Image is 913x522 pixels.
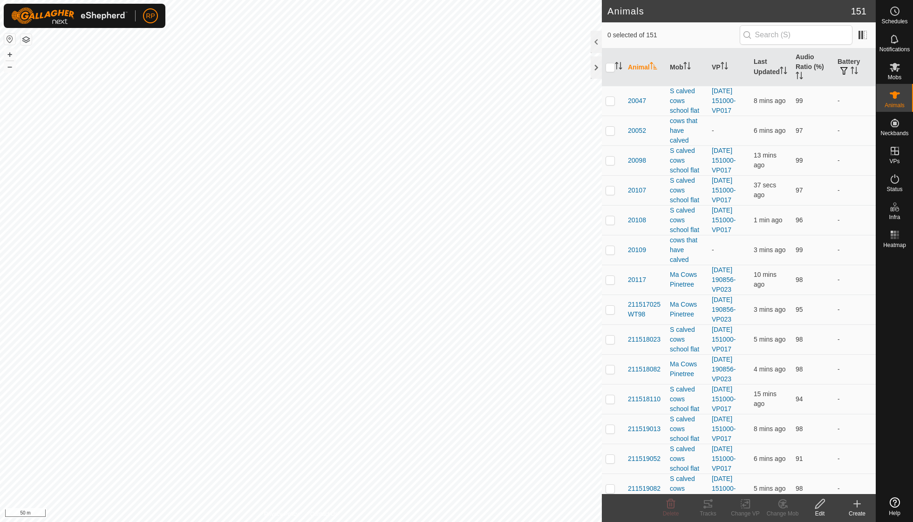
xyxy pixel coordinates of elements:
div: S calved cows school flat [670,414,704,444]
td: - [834,235,876,265]
span: 99 [796,157,803,164]
a: [DATE] 190856-VP023 [712,356,736,383]
span: 0 selected of 151 [607,30,740,40]
button: Reset Map [4,34,15,45]
td: - [834,295,876,324]
span: 94 [796,395,803,403]
a: Privacy Policy [264,510,299,518]
a: [DATE] 151000-VP017 [712,177,736,204]
a: [DATE] 151000-VP017 [712,206,736,234]
span: 98 [796,276,803,283]
th: Animal [624,48,666,86]
span: 22 Sep 2025 at 12:19 PM [754,271,777,288]
span: Heatmap [883,242,906,248]
span: Notifications [879,47,910,52]
span: 211519013 [628,424,661,434]
span: 20052 [628,126,646,136]
td: - [834,265,876,295]
div: S calved cows school flat [670,444,704,474]
span: 20117 [628,275,646,285]
span: 22 Sep 2025 at 12:15 PM [754,151,777,169]
td: - [834,324,876,354]
th: Battery [834,48,876,86]
span: 211518110 [628,394,661,404]
p-sorticon: Activate to sort [650,63,657,71]
span: 22 Sep 2025 at 12:22 PM [754,455,785,462]
div: Ma Cows Pinetree [670,359,704,379]
span: Status [886,186,902,192]
button: – [4,61,15,72]
app-display-virtual-paddock-transition: - [712,246,714,254]
app-display-virtual-paddock-transition: - [712,127,714,134]
span: 99 [796,246,803,254]
span: Mobs [888,75,901,80]
div: S calved cows school flat [670,86,704,116]
span: 20108 [628,215,646,225]
td: - [834,205,876,235]
a: [DATE] 151000-VP017 [712,147,736,174]
div: Tracks [689,509,727,518]
div: S calved cows school flat [670,325,704,354]
div: S calved cows school flat [670,146,704,175]
span: 98 [796,336,803,343]
span: 22 Sep 2025 at 12:20 PM [754,97,785,104]
button: + [4,49,15,60]
a: [DATE] 151000-VP017 [712,87,736,114]
span: 211519052 [628,454,661,464]
div: Ma Cows Pinetree [670,300,704,319]
a: [DATE] 190856-VP023 [712,266,736,293]
a: Help [876,494,913,520]
div: cows that have calved [670,235,704,265]
span: 22 Sep 2025 at 12:14 PM [754,390,777,407]
span: 22 Sep 2025 at 12:23 PM [754,336,785,343]
span: 22 Sep 2025 at 12:24 PM [754,365,785,373]
span: 22 Sep 2025 at 12:23 PM [754,127,785,134]
div: Change Mob [764,509,801,518]
a: [DATE] 151000-VP017 [712,385,736,412]
th: Audio Ratio (%) [792,48,834,86]
div: Change VP [727,509,764,518]
td: - [834,444,876,474]
span: 98 [796,365,803,373]
span: 98 [796,425,803,433]
p-sorticon: Activate to sort [851,68,858,76]
span: 97 [796,186,803,194]
td: - [834,116,876,145]
span: 211517025WT98 [628,300,662,319]
span: 211519082 [628,484,661,494]
span: 22 Sep 2025 at 12:20 PM [754,425,785,433]
div: S calved cows school flat [670,474,704,503]
td: - [834,384,876,414]
a: [DATE] 190856-VP023 [712,296,736,323]
span: RP [146,11,155,21]
div: S calved cows school flat [670,176,704,205]
span: Help [889,510,900,516]
img: Gallagher Logo [11,7,128,24]
div: Ma Cows Pinetree [670,270,704,289]
span: Neckbands [880,130,908,136]
input: Search (S) [740,25,852,45]
a: [DATE] 151000-VP017 [712,445,736,472]
td: - [834,175,876,205]
span: 96 [796,216,803,224]
span: 22 Sep 2025 at 12:25 PM [754,246,785,254]
td: - [834,354,876,384]
span: 151 [851,4,866,18]
h2: Animals [607,6,851,17]
span: Infra [889,214,900,220]
div: S calved cows school flat [670,206,704,235]
span: 91 [796,455,803,462]
span: 97 [796,127,803,134]
span: 22 Sep 2025 at 12:26 PM [754,306,785,313]
span: 20047 [628,96,646,106]
span: Animals [885,103,905,108]
th: Mob [666,48,708,86]
td: - [834,86,876,116]
span: Delete [663,510,679,517]
td: - [834,474,876,503]
a: [DATE] 151000-VP017 [712,415,736,442]
th: VP [708,48,750,86]
span: VPs [889,158,899,164]
span: 98 [796,485,803,492]
span: 20109 [628,245,646,255]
